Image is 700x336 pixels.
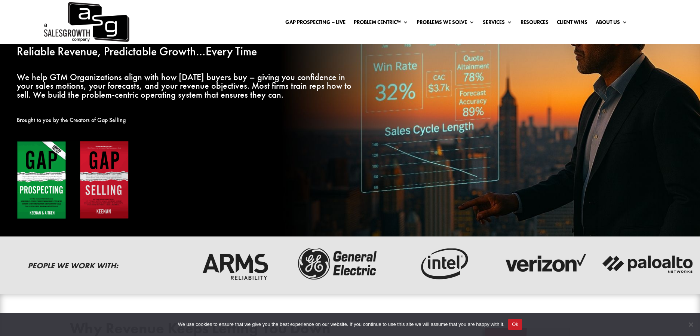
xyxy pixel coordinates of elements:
span: We use cookies to ensure that we give you the best experience on our website. If you continue to ... [178,321,504,328]
p: We help GTM Organizations align with how [DATE] buyers buy – giving you confidence in your sales ... [17,73,362,99]
a: Services [483,19,512,28]
button: Ok [508,319,522,330]
p: Reliable Revenue, Predictable Growth…Every Time [17,47,362,56]
img: palato-networks-logo-dark [601,245,695,282]
img: ge-logo-dark [292,245,385,282]
p: Brought to you by the Creators of Gap Selling [17,116,362,125]
a: Gap Prospecting – LIVE [285,19,346,28]
a: Problem Centric™ [354,19,408,28]
img: Gap Books [17,141,129,220]
a: Resources [521,19,549,28]
img: arms-reliability-logo-dark [188,245,282,282]
img: intel-logo-dark [395,245,488,282]
a: Problems We Solve [417,19,475,28]
span: No [687,321,694,328]
a: Client Wins [557,19,587,28]
img: verizon-logo-dark [498,245,592,282]
a: About Us [596,19,627,28]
